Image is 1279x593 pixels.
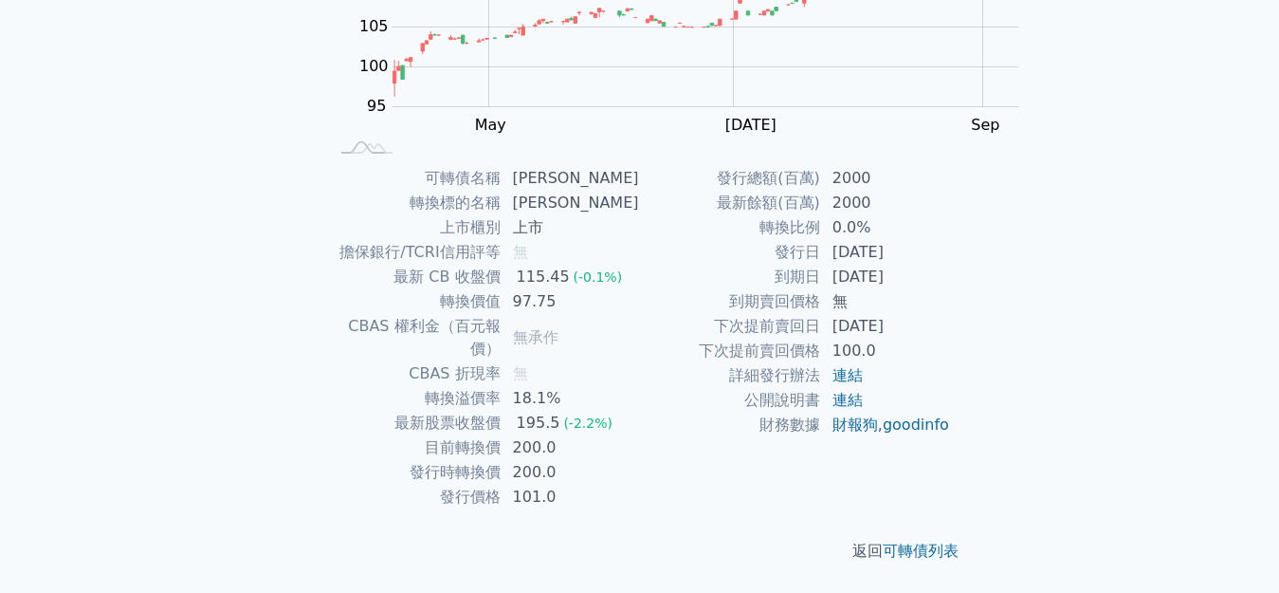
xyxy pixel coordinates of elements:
td: 發行價格 [329,485,502,510]
td: 到期日 [640,265,821,289]
span: 無 [513,364,528,382]
td: [DATE] [821,240,951,265]
td: 轉換標的名稱 [329,191,502,215]
td: 可轉債名稱 [329,166,502,191]
td: 發行日 [640,240,821,265]
td: 詳細發行辦法 [640,363,821,388]
tspan: 105 [359,17,389,35]
a: 連結 [832,366,863,384]
td: 200.0 [502,435,640,460]
td: 發行總額(百萬) [640,166,821,191]
td: 97.75 [502,289,640,314]
div: 195.5 [513,412,564,435]
td: 轉換價值 [329,289,502,314]
td: 2000 [821,191,951,215]
td: 上市櫃別 [329,215,502,240]
td: 100.0 [821,339,951,363]
td: 最新 CB 收盤價 [329,265,502,289]
td: CBAS 權利金（百元報價） [329,314,502,361]
a: 可轉債列表 [883,542,959,560]
tspan: Sep [971,116,999,134]
td: 上市 [502,215,640,240]
td: 轉換比例 [640,215,821,240]
td: 無 [821,289,951,314]
td: 200.0 [502,460,640,485]
td: 下次提前賣回價格 [640,339,821,363]
td: [PERSON_NAME] [502,166,640,191]
td: 最新股票收盤價 [329,411,502,435]
td: 2000 [821,166,951,191]
span: 無承作 [513,328,558,346]
td: 財務數據 [640,413,821,437]
span: (-2.2%) [563,416,612,431]
td: 0.0% [821,215,951,240]
td: CBAS 折現率 [329,361,502,386]
td: 最新餘額(百萬) [640,191,821,215]
td: [DATE] [821,314,951,339]
p: 返回 [306,540,974,563]
td: 目前轉換價 [329,435,502,460]
td: 101.0 [502,485,640,510]
td: [DATE] [821,265,951,289]
td: 到期賣回價格 [640,289,821,314]
span: 無 [513,243,528,261]
td: 轉換溢價率 [329,386,502,411]
td: 下次提前賣回日 [640,314,821,339]
span: (-0.1%) [574,269,623,285]
td: [PERSON_NAME] [502,191,640,215]
a: 連結 [832,391,863,409]
td: 公開說明書 [640,388,821,413]
tspan: 100 [359,57,389,75]
tspan: [DATE] [725,116,777,134]
div: 115.45 [513,266,574,288]
a: 財報狗 [832,416,878,434]
td: 擔保銀行/TCRI信用評等 [329,240,502,265]
td: 發行時轉換價 [329,460,502,485]
tspan: 95 [367,97,386,115]
td: , [821,413,951,437]
td: 18.1% [502,386,640,411]
tspan: May [475,116,506,134]
a: goodinfo [883,416,949,434]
